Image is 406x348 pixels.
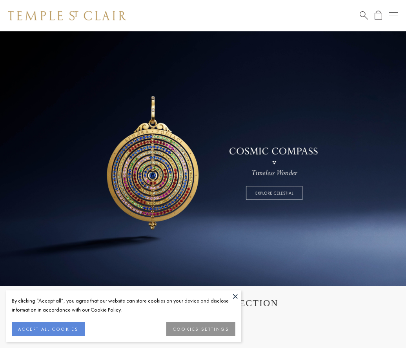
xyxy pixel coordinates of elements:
button: ACCEPT ALL COOKIES [12,322,85,336]
a: Open Shopping Bag [375,11,382,20]
button: Open navigation [389,11,398,20]
a: Search [360,11,368,20]
img: Temple St. Clair [8,11,126,20]
button: COOKIES SETTINGS [166,322,235,336]
div: By clicking “Accept all”, you agree that our website can store cookies on your device and disclos... [12,296,235,314]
